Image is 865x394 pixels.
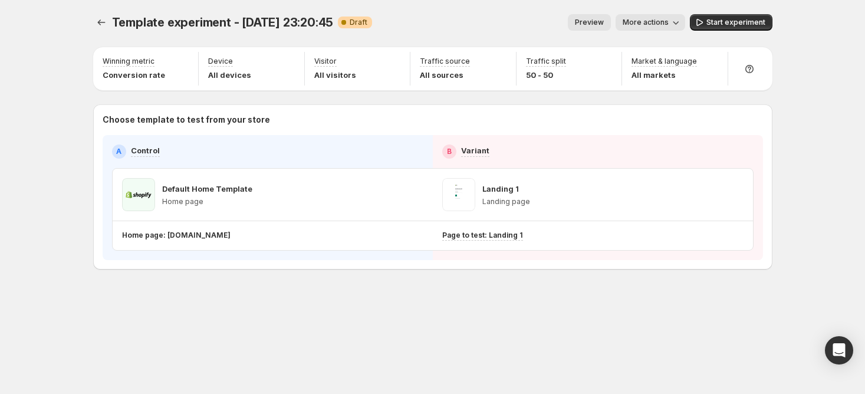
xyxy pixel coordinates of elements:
[122,178,155,211] img: Default Home Template
[208,57,233,66] p: Device
[350,18,367,27] span: Draft
[162,197,252,206] p: Home page
[442,231,523,240] p: Page to test: Landing 1
[623,18,669,27] span: More actions
[420,69,470,81] p: All sources
[632,57,697,66] p: Market & language
[575,18,604,27] span: Preview
[632,69,697,81] p: All markets
[447,147,452,156] h2: B
[103,114,763,126] p: Choose template to test from your store
[568,14,611,31] button: Preview
[314,69,356,81] p: All visitors
[122,231,231,240] p: Home page: [DOMAIN_NAME]
[616,14,685,31] button: More actions
[112,15,334,29] span: Template experiment - [DATE] 23:20:45
[93,14,110,31] button: Experiments
[706,18,765,27] span: Start experiment
[482,183,519,195] p: Landing 1
[116,147,121,156] h2: A
[103,57,154,66] p: Winning metric
[526,69,566,81] p: 50 - 50
[690,14,772,31] button: Start experiment
[420,57,470,66] p: Traffic source
[208,69,251,81] p: All devices
[314,57,337,66] p: Visitor
[103,69,165,81] p: Conversion rate
[442,178,475,211] img: Landing 1
[131,145,160,156] p: Control
[526,57,566,66] p: Traffic split
[482,197,530,206] p: Landing page
[162,183,252,195] p: Default Home Template
[461,145,489,156] p: Variant
[825,336,853,365] div: Open Intercom Messenger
